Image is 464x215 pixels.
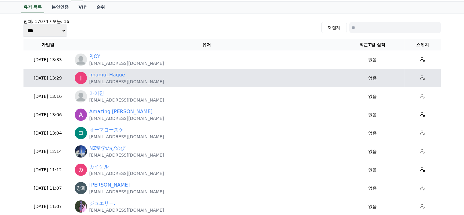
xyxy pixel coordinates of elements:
a: 순위 [92,2,110,13]
p: [DATE] 13:29 [26,75,70,81]
th: 유저 [72,39,341,50]
a: Imamul Haque [89,71,125,79]
img: https://lh3.googleusercontent.com/a/ACg8ocJ3qCnL8q-nEODNCMTGBNAezRfCxp1-WniMQsISZA_tVgHZ2irx=s96-c [75,145,87,158]
th: 가입일 [23,39,72,50]
a: NZ留学のびのび [89,145,126,152]
p: [DATE] 13:04 [26,130,70,136]
button: 재집계 [321,22,347,33]
p: 없음 [343,57,402,63]
a: 아이진 [89,90,104,97]
p: 없음 [343,148,402,155]
p: [DATE] 13:16 [26,93,70,100]
p: [EMAIL_ADDRESS][DOMAIN_NAME] [89,134,164,140]
p: 없음 [343,167,402,173]
img: https://lh3.googleusercontent.com/a/ACg8ocL4hkj9nhSBu8aoNJo_H5zUHb5pAqSVr4tvmPDXEfQBrDw8dQ=s96-c [75,72,87,84]
img: profile_blank.webp [75,90,87,102]
p: [EMAIL_ADDRESS][DOMAIN_NAME] [89,97,164,103]
img: https://lh3.googleusercontent.com/a/ACg8ocIpwi8I_MRTAwoPIz4pqLTOYirPhorxYnKmvcROs_8g5Hne5g=s96-c [75,127,87,139]
p: [EMAIL_ADDRESS][DOMAIN_NAME] [89,189,164,195]
p: [DATE] 12:14 [26,148,70,155]
p: 없음 [343,112,402,118]
th: 스위치 [404,39,441,50]
span: Home [16,181,26,186]
a: Home [2,172,40,187]
p: [EMAIL_ADDRESS][DOMAIN_NAME] [89,79,164,85]
a: Amazing [PERSON_NAME] [89,108,153,115]
p: 없음 [343,75,402,81]
a: [PERSON_NAME] [89,181,130,189]
p: 없음 [343,185,402,191]
a: カイケル [89,163,109,170]
p: [EMAIL_ADDRESS][DOMAIN_NAME] [89,170,164,176]
span: Settings [90,181,105,186]
a: 유저 목록 [21,2,45,13]
a: Settings [79,172,117,187]
span: Messages [51,181,69,186]
th: 최근7일 실적 [341,39,404,50]
a: ジュエリー. [89,200,115,207]
a: Messages [40,172,79,187]
a: VIP [74,2,91,13]
p: 없음 [343,93,402,100]
p: [DATE] 13:06 [26,112,70,118]
img: https://lh3.googleusercontent.com/a/ACg8ocLwwFXLJb7p6ZBC91quBmC5sshPvF4IdZ6YFOORWNGThvzY2A=s96-c [75,182,87,194]
p: [EMAIL_ADDRESS][DOMAIN_NAME] [89,152,164,158]
img: https://lh3.googleusercontent.com/a/ACg8ocJG37exFJUjqWhERt-W6d-QuIHomqj4jY8bSoZw70Dpa8SvWw=s96-c [75,164,87,176]
a: PJOY [89,53,100,60]
a: 본인인증 [47,2,74,13]
p: 없음 [343,203,402,210]
p: [EMAIL_ADDRESS][DOMAIN_NAME] [89,60,164,66]
p: [DATE] 13:33 [26,57,70,63]
img: profile_blank.webp [75,54,87,66]
p: [EMAIL_ADDRESS][DOMAIN_NAME] [89,115,164,121]
p: [DATE] 11:12 [26,167,70,173]
p: [DATE] 11:07 [26,203,70,210]
img: https://lh3.googleusercontent.com/a/ACg8ocKLU9gvGOyplqUPlvt0YaxXvnjaJTv8k8B8hTYBxMyQjZWvHw=s96-c [75,109,87,121]
h4: 전체: 17074 / 오늘: 16 [23,18,69,24]
p: [EMAIL_ADDRESS][DOMAIN_NAME] [89,207,164,213]
a: オーマヨースケ [89,126,124,134]
p: 없음 [343,130,402,136]
p: [DATE] 11:07 [26,185,70,191]
img: https://lh3.googleusercontent.com/a/ACg8ocI8W2Ret2vecfyT-6VD96E-elT-rcZd0uIfvvGjOZqdZw8A29bi=s96-c [75,200,87,213]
